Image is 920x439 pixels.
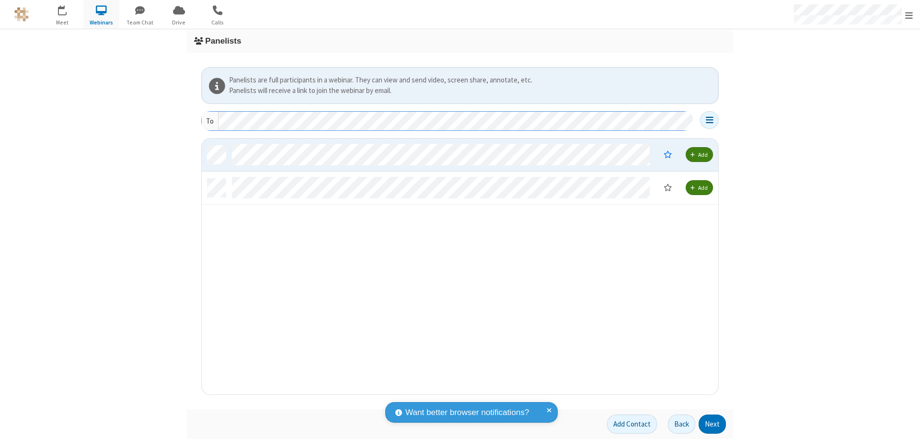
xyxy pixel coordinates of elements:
[229,85,715,96] div: Panelists will receive a link to join the webinar by email.
[657,179,678,196] button: Moderator
[698,184,708,191] span: Add
[668,415,695,434] button: Back
[194,36,726,46] h3: Panelists
[405,406,529,419] span: Want better browser notifications?
[200,18,236,27] span: Calls
[699,415,726,434] button: Next
[65,5,71,12] div: 5
[700,111,719,129] button: Open menu
[45,18,80,27] span: Meet
[202,139,719,395] div: grid
[657,146,678,162] button: Moderator
[686,180,713,195] button: Add
[229,75,715,86] div: Panelists are full participants in a webinar. They can view and send video, screen share, annotat...
[83,18,119,27] span: Webinars
[122,18,158,27] span: Team Chat
[202,112,218,130] div: To
[613,419,651,428] span: Add Contact
[14,7,29,22] img: QA Selenium DO NOT DELETE OR CHANGE
[686,147,713,162] button: Add
[896,414,913,432] iframe: Chat
[698,151,708,158] span: Add
[607,415,657,434] button: Add Contact
[161,18,197,27] span: Drive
